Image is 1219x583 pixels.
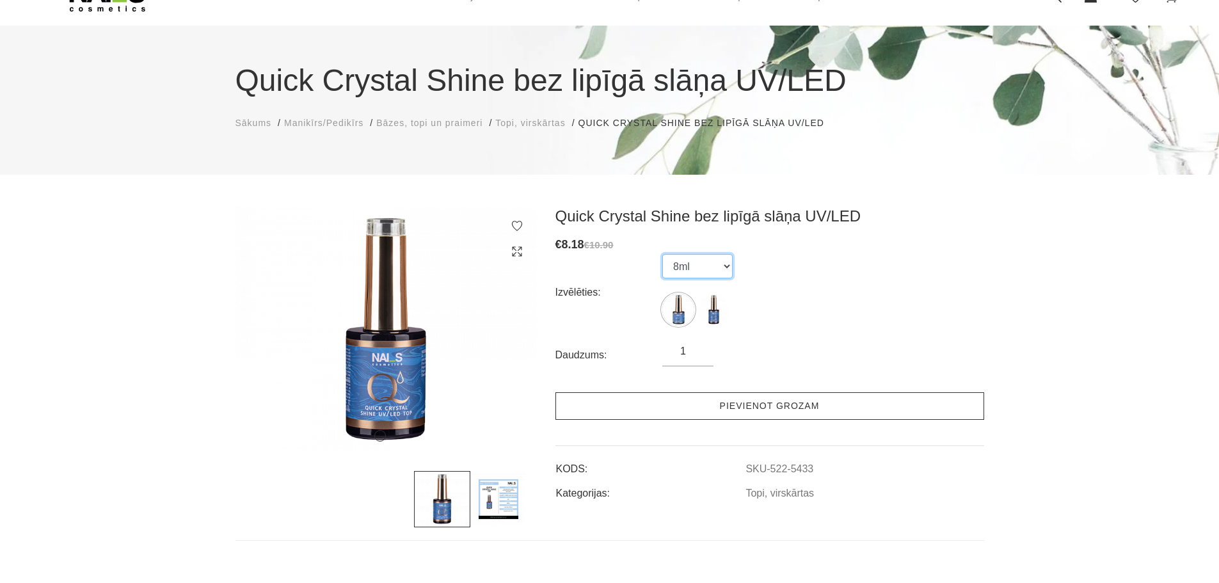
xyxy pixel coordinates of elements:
s: €10.90 [584,239,614,250]
a: Pievienot grozam [555,392,984,420]
div: Daudzums: [555,345,663,365]
span: Sākums [235,118,272,128]
img: ... [697,294,729,326]
span: € [555,238,562,251]
div: Izvēlēties: [555,282,663,303]
span: Bāzes, topi un praimeri [376,118,482,128]
a: SKU-522-5433 [745,463,813,475]
h1: Quick Crystal Shine bez lipīgā slāņa UV/LED [235,58,984,104]
td: KODS: [555,452,745,477]
button: 2 of 2 [393,433,399,439]
a: Manikīrs/Pedikīrs [284,116,363,130]
a: Topi, virskārtas [495,116,565,130]
a: Bāzes, topi un praimeri [376,116,482,130]
span: Topi, virskārtas [495,118,565,128]
img: ... [414,471,470,527]
img: ... [235,207,536,452]
span: 8.18 [562,238,584,251]
img: ... [470,471,527,527]
td: Kategorijas: [555,477,745,501]
img: ... [662,294,694,326]
span: Manikīrs/Pedikīrs [284,118,363,128]
a: Sākums [235,116,272,130]
a: Topi, virskārtas [745,488,814,499]
li: Quick Crystal Shine bez lipīgā slāņa UV/LED [578,116,837,130]
button: 1 of 2 [374,430,386,442]
h3: Quick Crystal Shine bez lipīgā slāņa UV/LED [555,207,984,226]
